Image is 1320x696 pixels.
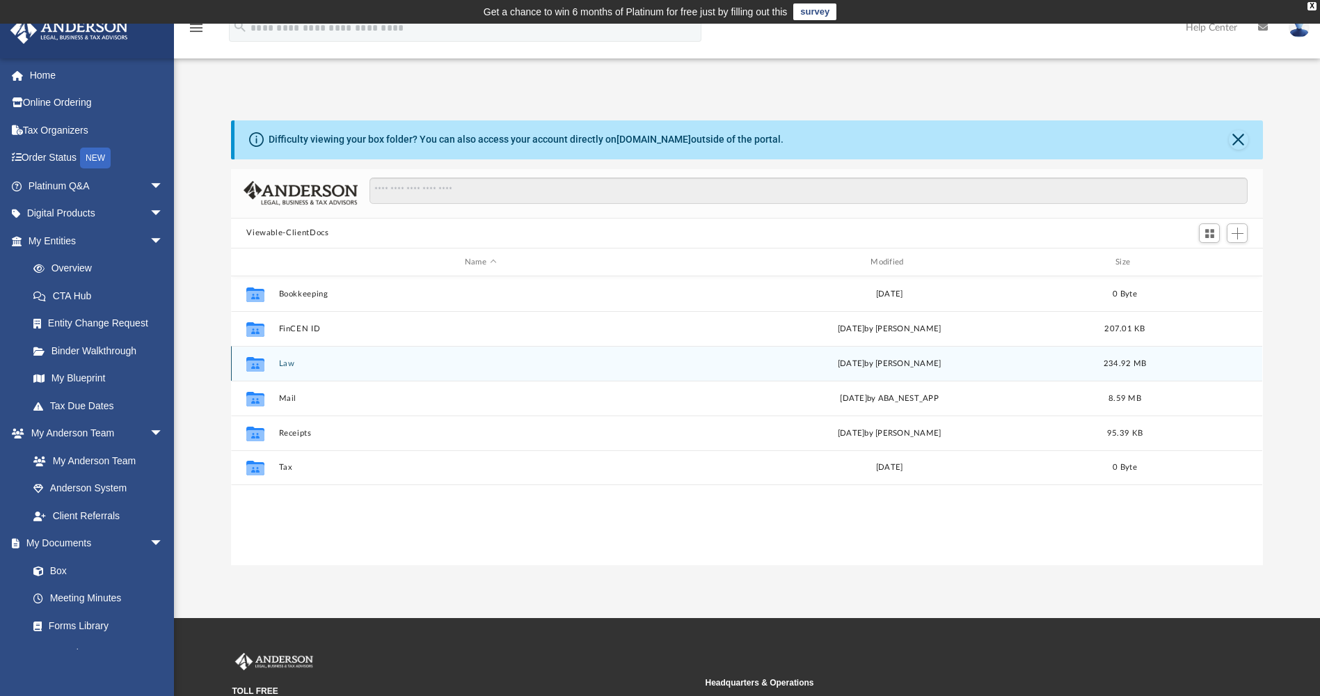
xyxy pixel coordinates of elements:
a: Binder Walkthrough [19,337,184,365]
a: Client Referrals [19,502,177,530]
a: My Entitiesarrow_drop_down [10,227,184,255]
i: menu [188,19,205,36]
button: Law [279,359,682,368]
span: [DATE] [838,360,865,367]
i: search [232,19,248,34]
button: Close [1229,130,1248,150]
div: NEW [80,148,111,168]
a: Forms Library [19,612,170,640]
button: Add [1227,223,1248,243]
div: id [1159,256,1257,269]
div: Name [278,256,682,269]
a: Tax Due Dates [19,392,184,420]
a: Online Ordering [10,89,184,117]
button: Tax [279,464,682,473]
a: My Blueprint [19,365,177,393]
a: Box [19,557,170,585]
a: My Anderson Team [19,447,170,475]
div: [DATE] [688,288,1091,301]
a: My Documentsarrow_drop_down [10,530,177,557]
span: arrow_drop_down [150,172,177,200]
div: [DATE] by [PERSON_NAME] [688,427,1091,440]
a: My Anderson Teamarrow_drop_down [10,420,177,448]
button: Viewable-ClientDocs [246,227,328,239]
a: Meeting Minutes [19,585,177,612]
a: menu [188,26,205,36]
div: [DATE] by [PERSON_NAME] [688,323,1091,335]
span: 8.59 MB [1108,395,1141,402]
span: 95.39 KB [1107,429,1143,437]
a: [DOMAIN_NAME] [617,134,691,145]
a: Platinum Q&Aarrow_drop_down [10,172,184,200]
img: Anderson Advisors Platinum Portal [6,17,132,44]
img: User Pic [1289,17,1310,38]
div: Modified [687,256,1091,269]
button: FinCEN ID [279,324,682,333]
a: Anderson System [19,475,177,503]
span: 234.92 MB [1104,360,1146,367]
a: Overview [19,255,184,283]
a: Order StatusNEW [10,144,184,173]
div: by [PERSON_NAME] [688,358,1091,370]
div: Get a chance to win 6 months of Platinum for free just by filling out this [484,3,788,20]
span: arrow_drop_down [150,200,177,228]
a: CTA Hub [19,282,184,310]
span: arrow_drop_down [150,227,177,255]
span: arrow_drop_down [150,530,177,558]
a: Tax Organizers [10,116,184,144]
a: Home [10,61,184,89]
div: grid [231,276,1262,564]
div: id [237,256,272,269]
a: survey [793,3,836,20]
button: Switch to Grid View [1199,223,1220,243]
button: Mail [279,394,682,403]
span: arrow_drop_down [150,420,177,448]
button: Bookkeeping [279,290,682,299]
a: Entity Change Request [19,310,184,338]
a: Digital Productsarrow_drop_down [10,200,184,228]
input: Search files and folders [369,177,1248,204]
a: Notarize [19,640,177,667]
div: [DATE] [688,462,1091,475]
div: [DATE] by ABA_NEST_APP [688,393,1091,405]
div: Size [1097,256,1153,269]
small: Headquarters & Operations [706,677,1169,689]
img: Anderson Advisors Platinum Portal [232,653,316,671]
span: 207.01 KB [1105,325,1145,333]
div: Difficulty viewing your box folder? You can also access your account directly on outside of the p... [269,132,784,147]
div: close [1307,2,1317,10]
button: Receipts [279,429,682,438]
span: 0 Byte [1113,290,1138,298]
span: 0 Byte [1113,464,1138,472]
